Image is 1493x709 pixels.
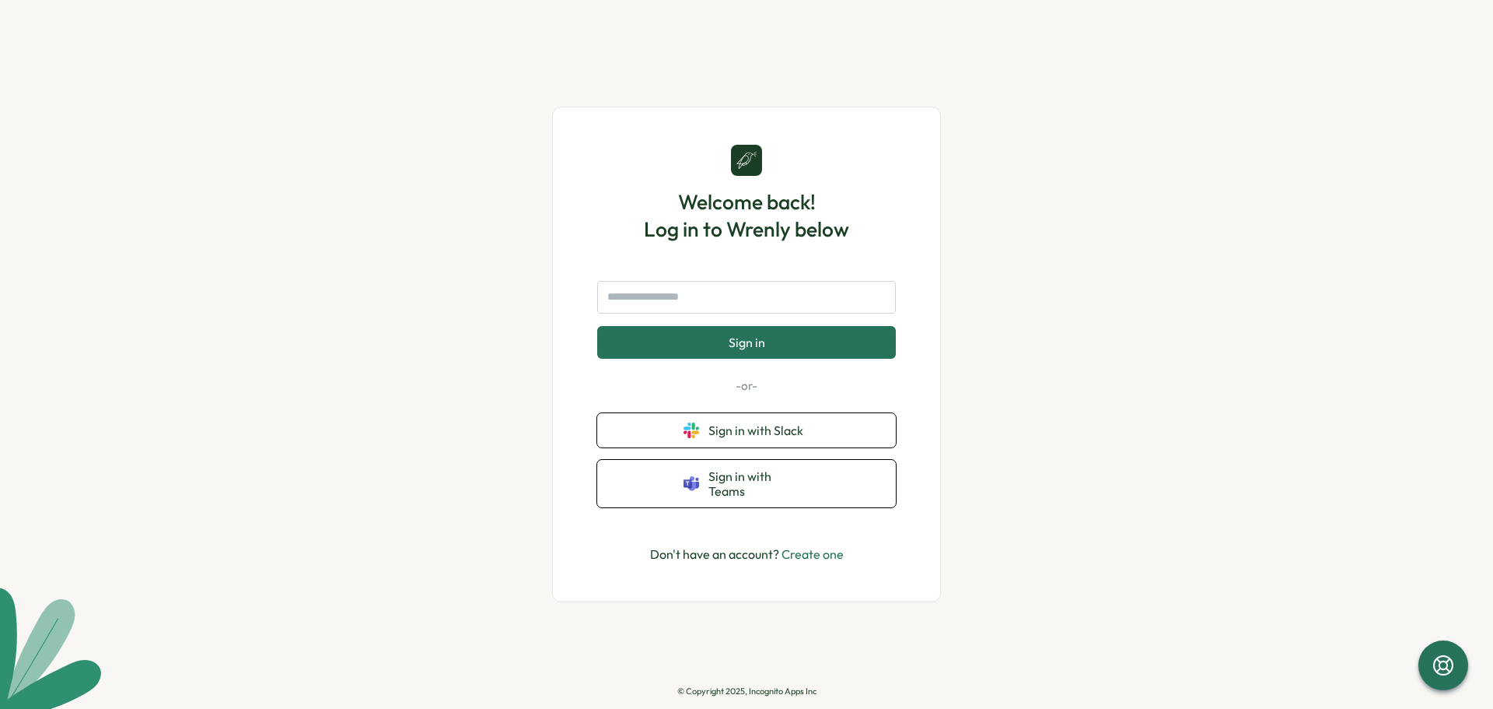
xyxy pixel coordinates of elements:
[597,377,896,395] p: -or-
[781,546,844,562] a: Create one
[708,469,809,498] span: Sign in with Teams
[597,460,896,507] button: Sign in with Teams
[644,188,849,243] h1: Welcome back! Log in to Wrenly below
[597,326,896,359] button: Sign in
[597,413,896,448] button: Sign in with Slack
[677,686,816,697] p: © Copyright 2025, Incognito Apps Inc
[729,335,765,349] span: Sign in
[708,423,809,437] span: Sign in with Slack
[650,545,844,564] p: Don't have an account?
